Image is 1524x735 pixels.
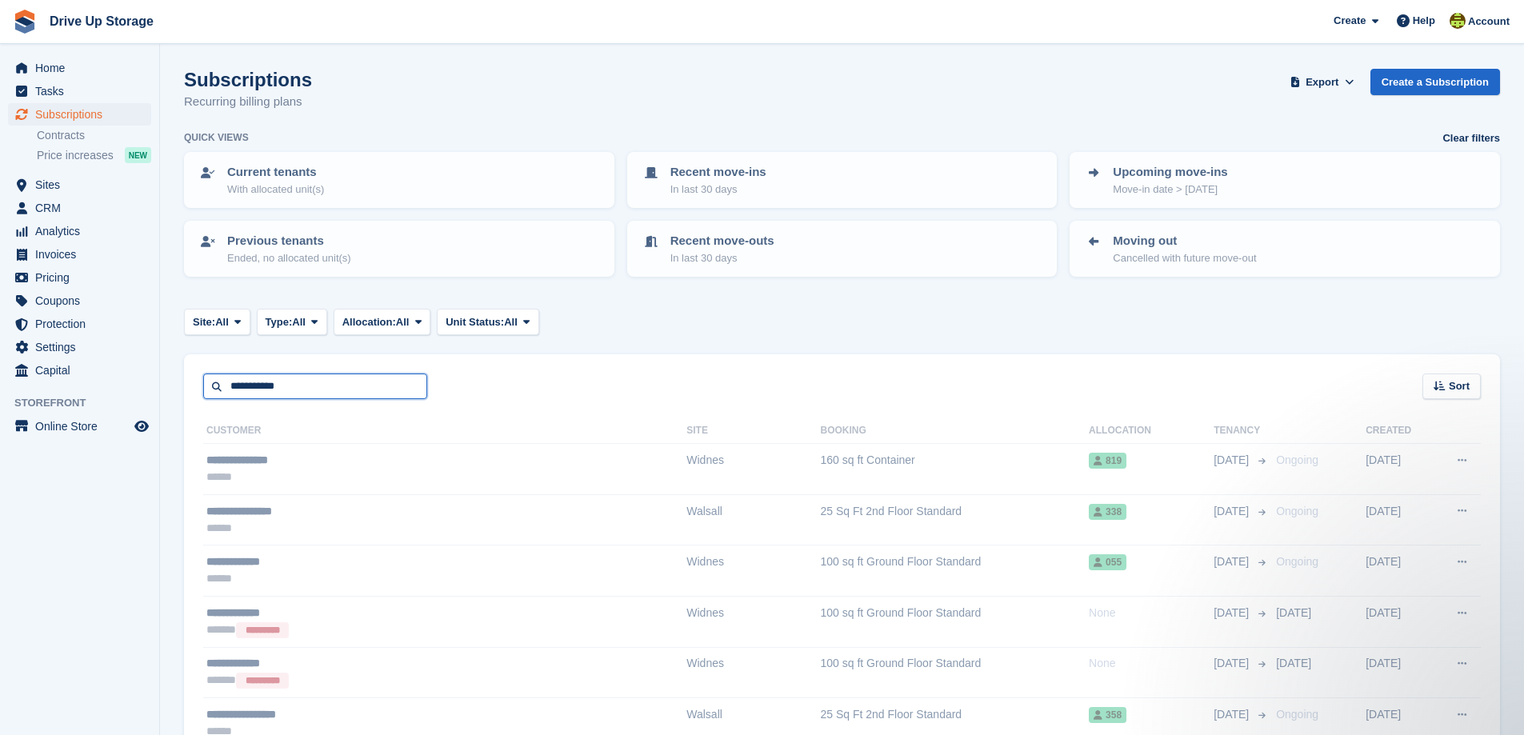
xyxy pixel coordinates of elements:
p: Recent move-outs [670,232,774,250]
span: Analytics [35,220,131,242]
a: Drive Up Storage [43,8,160,34]
a: menu [8,336,151,358]
span: Online Store [35,415,131,437]
p: In last 30 days [670,250,774,266]
p: Cancelled with future move-out [1113,250,1256,266]
a: Current tenants With allocated unit(s) [186,154,613,206]
a: Clear filters [1442,130,1500,146]
span: Create [1334,13,1366,29]
a: Upcoming move-ins Move-in date > [DATE] [1071,154,1498,206]
span: Account [1468,14,1510,30]
p: In last 30 days [670,182,766,198]
p: Moving out [1113,232,1256,250]
button: Export [1287,69,1358,95]
a: menu [8,103,151,126]
a: menu [8,197,151,219]
p: With allocated unit(s) [227,182,324,198]
span: Home [35,57,131,79]
span: Settings [35,336,131,358]
a: menu [8,313,151,335]
h1: Subscriptions [184,69,312,90]
p: Current tenants [227,163,324,182]
span: Capital [35,359,131,381]
a: Create a Subscription [1370,69,1500,95]
a: menu [8,174,151,196]
a: menu [8,266,151,289]
a: menu [8,220,151,242]
div: NEW [125,147,151,163]
p: Move-in date > [DATE] [1113,182,1227,198]
a: menu [8,290,151,312]
span: Help [1413,13,1435,29]
span: Tasks [35,80,131,102]
p: Previous tenants [227,232,351,250]
a: Price increases NEW [37,146,151,164]
p: Ended, no allocated unit(s) [227,250,351,266]
span: CRM [35,197,131,219]
span: Pricing [35,266,131,289]
span: Storefront [14,395,159,411]
a: menu [8,415,151,437]
p: Recurring billing plans [184,93,312,111]
a: menu [8,80,151,102]
a: Previous tenants Ended, no allocated unit(s) [186,222,613,275]
a: Preview store [132,417,151,436]
span: Export [1306,74,1338,90]
p: Upcoming move-ins [1113,163,1227,182]
img: Lindsay Dawes [1450,13,1466,29]
span: Subscriptions [35,103,131,126]
h6: Quick views [184,130,249,145]
a: Contracts [37,128,151,143]
span: Invoices [35,243,131,266]
a: Moving out Cancelled with future move-out [1071,222,1498,275]
span: Coupons [35,290,131,312]
p: Recent move-ins [670,163,766,182]
span: Price increases [37,148,114,163]
span: Sites [35,174,131,196]
img: stora-icon-8386f47178a22dfd0bd8f6a31ec36ba5ce8667c1dd55bd0f319d3a0aa187defe.svg [13,10,37,34]
a: Recent move-outs In last 30 days [629,222,1056,275]
a: Recent move-ins In last 30 days [629,154,1056,206]
a: menu [8,243,151,266]
span: Protection [35,313,131,335]
a: menu [8,359,151,381]
a: menu [8,57,151,79]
